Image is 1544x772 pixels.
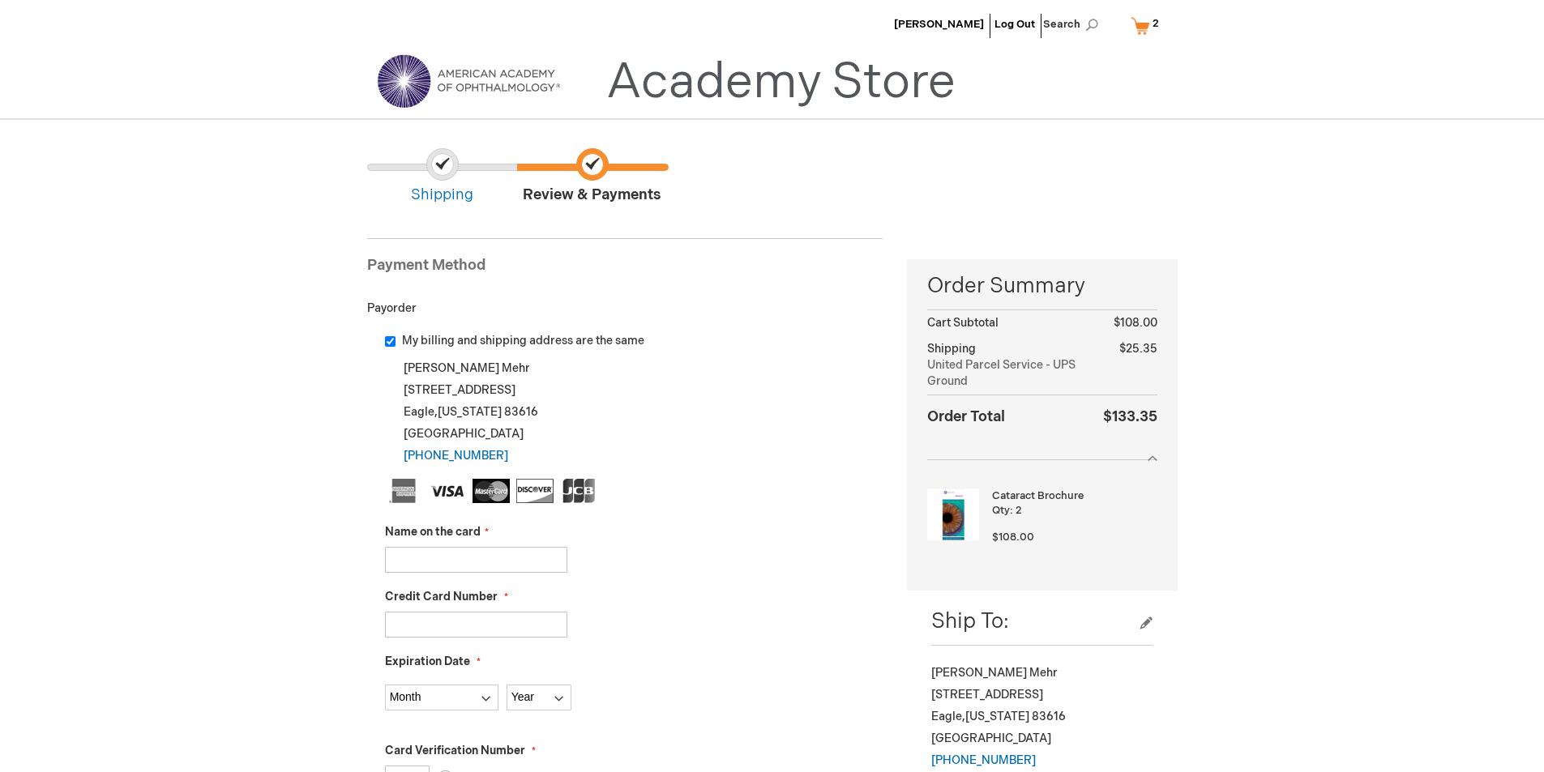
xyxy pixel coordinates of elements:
[931,753,1036,767] a: [PHONE_NUMBER]
[560,479,597,503] img: JCB
[517,148,667,206] span: Review & Payments
[927,271,1157,309] span: Order Summary
[385,479,422,503] img: American Express
[894,18,984,31] a: [PERSON_NAME]
[927,310,1101,337] th: Cart Subtotal
[992,531,1034,544] span: $108.00
[1114,316,1157,330] span: $108.00
[1119,342,1157,356] span: $25.35
[931,662,1153,771] div: [PERSON_NAME] Mehr [STREET_ADDRESS] Eagle , 83616 [GEOGRAPHIC_DATA]
[473,479,510,503] img: MasterCard
[1016,504,1022,517] span: 2
[931,609,1009,634] span: Ship To:
[1153,17,1159,30] span: 2
[927,488,979,540] img: Cataract Brochure
[385,525,481,539] span: Name on the card
[992,504,1010,517] span: Qty
[1043,8,1105,41] span: Search
[516,479,554,503] img: Discover
[927,404,1005,428] strong: Order Total
[402,334,644,348] span: My billing and shipping address are the same
[367,255,883,284] div: Payment Method
[367,301,417,315] span: Payorder
[367,148,517,206] span: Shipping
[606,53,956,112] a: Academy Store
[385,357,883,467] div: [PERSON_NAME] Mehr [STREET_ADDRESS] Eagle , 83616 [GEOGRAPHIC_DATA]
[927,357,1101,390] span: United Parcel Service - UPS Ground
[385,744,525,757] span: Card Verification Number
[438,405,502,419] span: [US_STATE]
[965,710,1029,723] span: [US_STATE]
[429,479,466,503] img: Visa
[927,342,976,356] span: Shipping
[385,590,498,604] span: Credit Card Number
[404,449,508,463] a: [PHONE_NUMBER]
[992,488,1153,504] strong: Cataract Brochure
[1127,11,1170,40] a: 2
[1103,408,1157,425] span: $133.35
[385,612,567,638] input: Credit Card Number
[994,18,1035,31] a: Log Out
[385,655,470,668] span: Expiration Date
